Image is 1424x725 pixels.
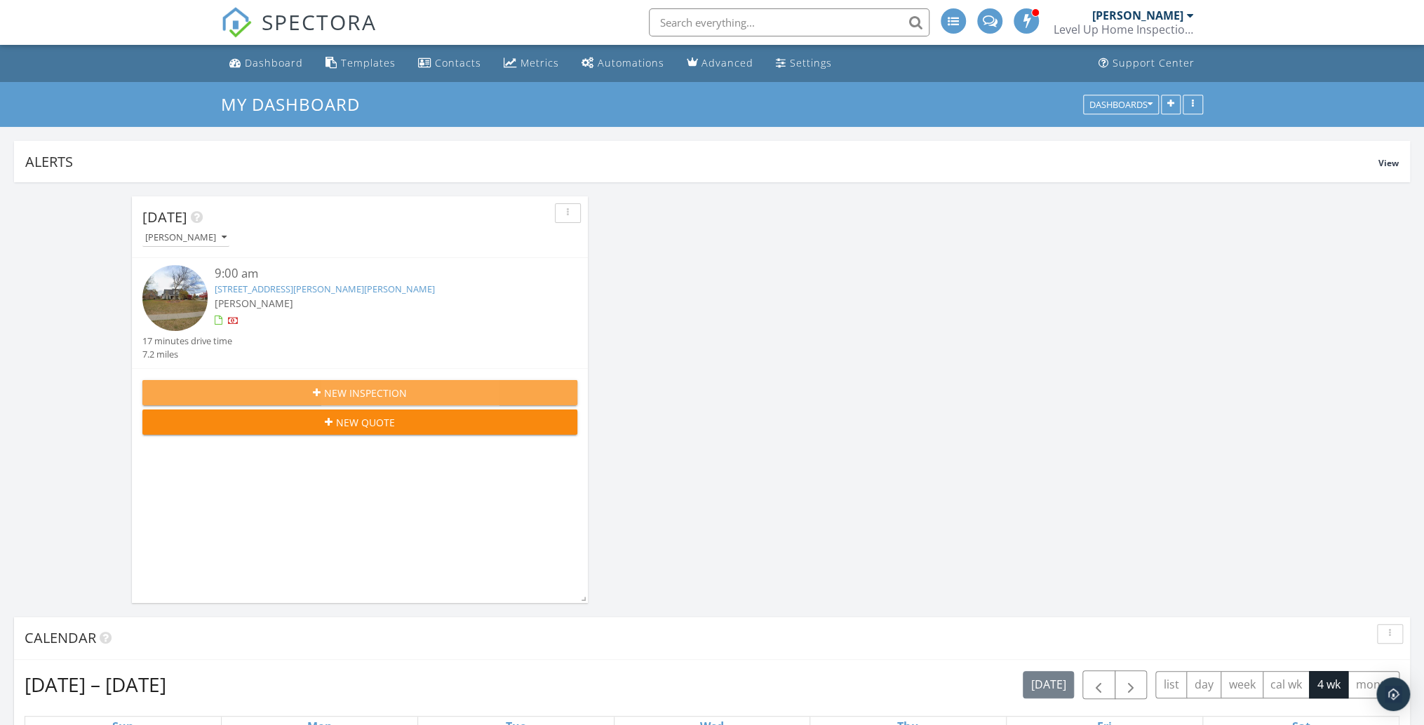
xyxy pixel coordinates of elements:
[1155,671,1187,698] button: list
[142,265,208,330] img: streetview
[1263,671,1310,698] button: cal wk
[1186,671,1221,698] button: day
[1054,22,1194,36] div: Level Up Home Inspections
[1092,8,1183,22] div: [PERSON_NAME]
[215,265,541,283] div: 9:00 am
[341,56,396,69] div: Templates
[498,50,565,76] a: Metrics
[221,19,377,48] a: SPECTORA
[142,229,229,248] button: [PERSON_NAME]
[1083,95,1159,114] button: Dashboards
[412,50,487,76] a: Contacts
[25,670,166,698] h2: [DATE] – [DATE]
[320,50,401,76] a: Templates
[1376,677,1410,711] div: Open Intercom Messenger
[1309,671,1348,698] button: 4 wk
[324,386,407,400] span: New Inspection
[142,265,577,361] a: 9:00 am [STREET_ADDRESS][PERSON_NAME][PERSON_NAME] [PERSON_NAME] 17 minutes drive time 7.2 miles
[790,56,832,69] div: Settings
[215,297,293,310] span: [PERSON_NAME]
[520,56,559,69] div: Metrics
[681,50,759,76] a: Advanced
[142,334,232,348] div: 17 minutes drive time
[336,415,395,430] span: New Quote
[1378,157,1399,169] span: View
[142,380,577,405] button: New Inspection
[215,283,435,295] a: [STREET_ADDRESS][PERSON_NAME][PERSON_NAME]
[262,7,377,36] span: SPECTORA
[770,50,838,76] a: Settings
[145,233,227,243] div: [PERSON_NAME]
[1348,671,1399,698] button: month
[142,348,232,361] div: 7.2 miles
[701,56,753,69] div: Advanced
[1115,670,1148,699] button: Next
[1093,50,1200,76] a: Support Center
[1221,671,1263,698] button: week
[221,93,372,116] a: My Dashboard
[245,56,303,69] div: Dashboard
[142,208,187,226] span: [DATE]
[1089,100,1153,109] div: Dashboards
[142,409,577,435] button: New Quote
[649,8,929,36] input: Search everything...
[25,628,96,647] span: Calendar
[1023,671,1074,698] button: [DATE]
[598,56,664,69] div: Automations
[25,152,1378,171] div: Alerts
[576,50,670,76] a: Automations (Advanced)
[224,50,309,76] a: Dashboard
[1082,670,1115,699] button: Previous
[221,7,252,38] img: The Best Home Inspection Software - Spectora
[435,56,481,69] div: Contacts
[1113,56,1195,69] div: Support Center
